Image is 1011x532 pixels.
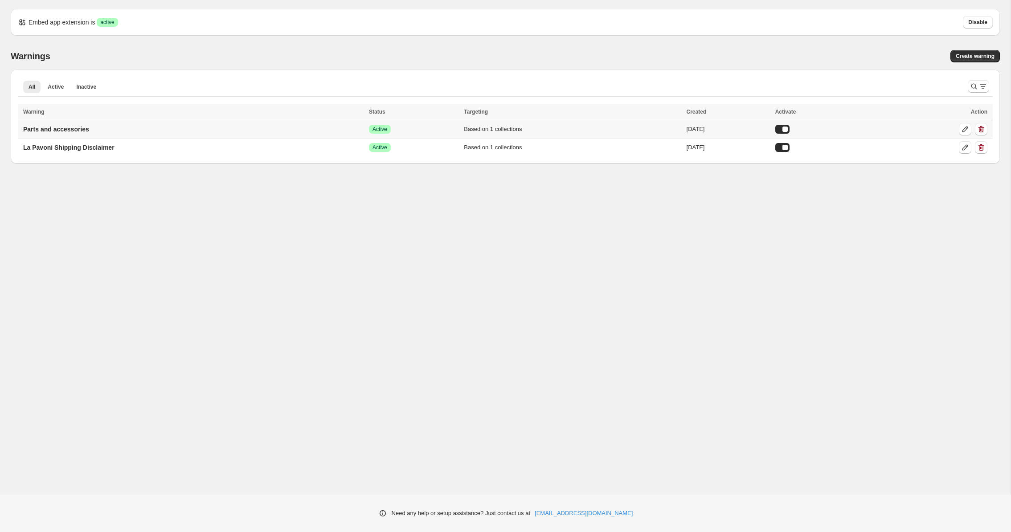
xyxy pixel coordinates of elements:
a: Create warning [950,50,1000,62]
a: [EMAIL_ADDRESS][DOMAIN_NAME] [535,509,633,518]
span: Targeting [464,109,488,115]
p: Embed app extension is [29,18,95,27]
span: All [29,83,35,90]
div: [DATE] [687,143,770,152]
span: active [100,19,114,26]
div: Based on 1 collections [464,143,681,152]
span: Disable [968,19,987,26]
span: Action [971,109,987,115]
a: La Pavoni Shipping Disclaimer [18,140,120,155]
span: Create warning [956,53,995,60]
span: Warning [23,109,45,115]
span: Inactive [76,83,96,90]
span: Status [369,109,385,115]
span: Activate [775,109,796,115]
p: La Pavoni Shipping Disclaimer [23,143,115,152]
span: Active [372,126,387,133]
span: Created [687,109,707,115]
span: Active [48,83,64,90]
div: [DATE] [687,125,770,134]
button: Disable [963,16,993,29]
p: Parts and accessories [23,125,89,134]
h2: Warnings [11,51,50,61]
button: Search and filter results [968,80,989,93]
a: Parts and accessories [18,122,94,136]
div: Based on 1 collections [464,125,681,134]
span: Active [372,144,387,151]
